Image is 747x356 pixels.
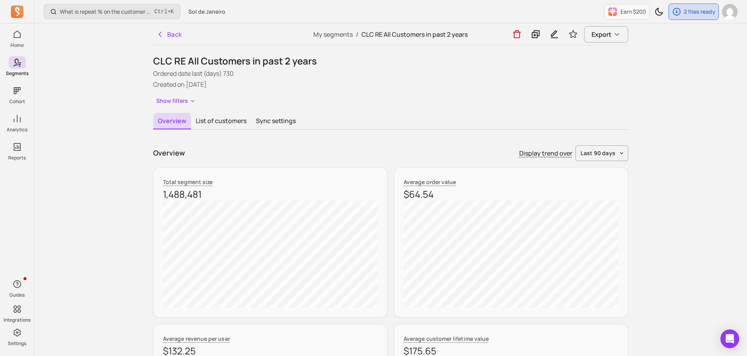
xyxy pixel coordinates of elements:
[153,95,199,107] button: Show filters
[8,340,26,347] p: Settings
[684,8,715,16] p: 2 files ready
[153,80,628,89] p: Created on [DATE]
[592,30,611,39] span: Export
[44,4,180,19] button: What is repeat % on the customer cohort page? How is it defined?Ctrl+K
[519,148,572,158] p: Display trend over
[191,113,251,129] button: List of customers
[565,27,581,42] button: Toggle favorite
[353,30,361,39] span: /
[668,4,719,20] button: 2 files ready
[404,200,618,308] canvas: chart
[251,113,300,129] button: Sync settings
[651,4,667,20] button: Toggle dark mode
[404,178,456,186] span: Average order value
[584,26,628,43] button: Export
[184,5,230,19] button: Sol de Janeiro
[404,188,618,200] p: $64.54
[188,8,225,16] span: Sol de Janeiro
[4,317,30,323] p: Integrations
[154,8,168,16] kbd: Ctrl
[9,98,25,105] p: Cohort
[8,155,26,161] p: Reports
[313,30,353,39] a: My segments
[361,30,468,39] span: CLC RE All Customers in past 2 years
[163,178,213,186] span: Total segment size
[9,292,25,298] p: Guides
[153,69,628,78] p: Ordered date last (days) 730
[153,148,185,158] p: Overview
[153,55,628,67] h1: CLC RE All Customers in past 2 years
[575,145,628,161] button: last 90 days
[722,4,738,20] img: avatar
[6,70,29,77] p: Segments
[7,127,27,133] p: Analytics
[11,42,24,48] p: Home
[9,276,26,300] button: Guides
[60,8,151,16] p: What is repeat % on the customer cohort page? How is it defined?
[720,329,739,348] div: Open Intercom Messenger
[163,335,230,342] span: Average revenue per user
[163,188,378,200] p: 1,488,481
[153,113,191,129] button: Overview
[604,4,650,20] button: Earn $200
[163,200,378,308] canvas: chart
[620,8,646,16] p: Earn $200
[581,149,615,157] span: last 90 days
[404,335,489,342] span: Average customer lifetime value
[153,27,185,42] button: Back
[154,7,174,16] span: +
[171,9,174,15] kbd: K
